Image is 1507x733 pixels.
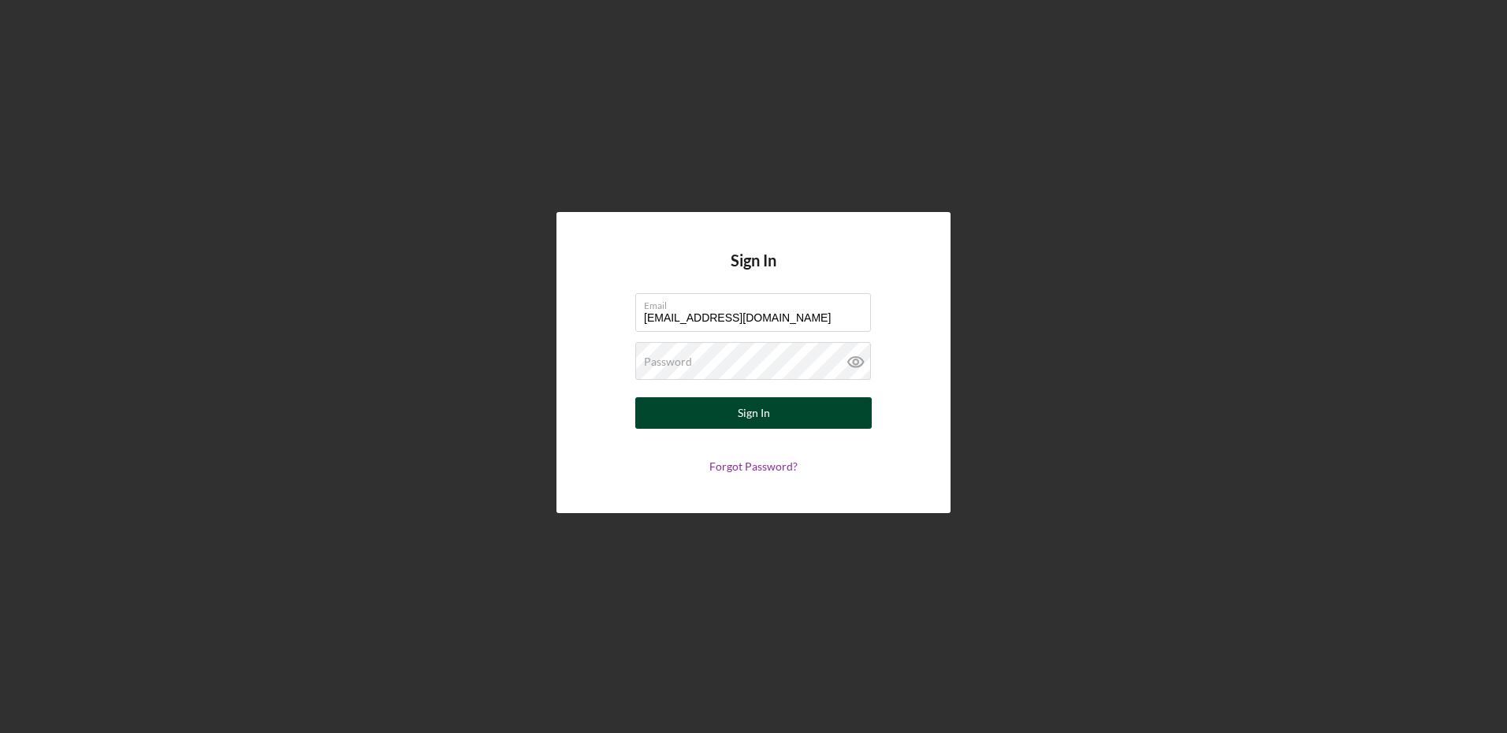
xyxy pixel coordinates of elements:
[644,355,692,368] label: Password
[644,294,871,311] label: Email
[709,460,798,473] a: Forgot Password?
[738,397,770,429] div: Sign In
[635,397,872,429] button: Sign In
[731,251,776,293] h4: Sign In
